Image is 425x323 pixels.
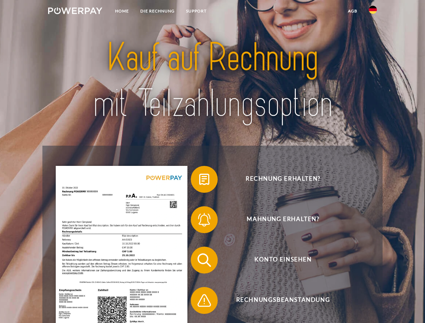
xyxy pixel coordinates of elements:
img: de [369,6,377,14]
img: logo-powerpay-white.svg [48,7,102,14]
span: Rechnung erhalten? [201,166,365,193]
span: Rechnungsbeanstandung [201,287,365,314]
a: SUPPORT [180,5,212,17]
button: Rechnung erhalten? [191,166,366,193]
a: DIE RECHNUNG [135,5,180,17]
a: agb [342,5,363,17]
img: qb_bell.svg [196,211,213,228]
button: Mahnung erhalten? [191,206,366,233]
a: Home [109,5,135,17]
button: Konto einsehen [191,247,366,274]
img: qb_warning.svg [196,292,213,309]
span: Mahnung erhalten? [201,206,365,233]
img: title-powerpay_de.svg [64,32,361,129]
img: qb_bill.svg [196,171,213,188]
button: Rechnungsbeanstandung [191,287,366,314]
img: qb_search.svg [196,252,213,268]
span: Konto einsehen [201,247,365,274]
